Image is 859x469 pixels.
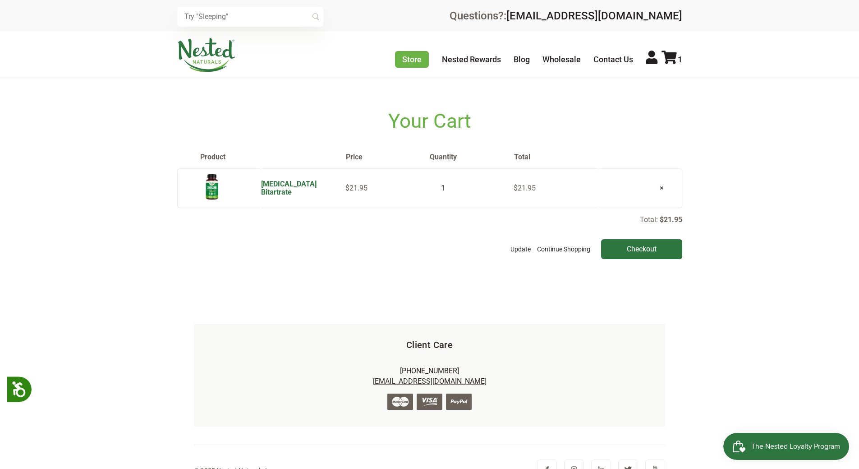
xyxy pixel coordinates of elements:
[601,239,682,259] input: Checkout
[660,215,682,224] p: $21.95
[261,180,317,196] a: [MEDICAL_DATA] Bitartrate
[345,184,367,192] span: $21.95
[508,239,533,259] button: Update
[395,51,429,68] a: Store
[387,394,472,410] img: credit-cards.png
[442,55,501,64] a: Nested Rewards
[678,55,682,64] span: 1
[400,367,459,375] a: [PHONE_NUMBER]
[177,7,323,27] input: Try "Sleeping"
[201,172,223,202] img: Choline Bitartrate - USA
[514,184,536,192] span: $21.95
[506,9,682,22] a: [EMAIL_ADDRESS][DOMAIN_NAME]
[208,339,651,351] h5: Client Care
[177,215,682,259] div: Total:
[450,10,682,21] div: Questions?:
[514,153,598,162] th: Total
[177,38,236,72] img: Nested Naturals
[373,377,487,385] a: [EMAIL_ADDRESS][DOMAIN_NAME]
[661,55,682,64] a: 1
[514,55,530,64] a: Blog
[177,110,682,133] h1: Your Cart
[593,55,633,64] a: Contact Us
[177,153,345,162] th: Product
[652,176,671,200] a: ×
[723,433,850,460] iframe: Button to open loyalty program pop-up
[345,153,430,162] th: Price
[429,153,514,162] th: Quantity
[542,55,581,64] a: Wholesale
[535,239,593,259] a: Continue Shopping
